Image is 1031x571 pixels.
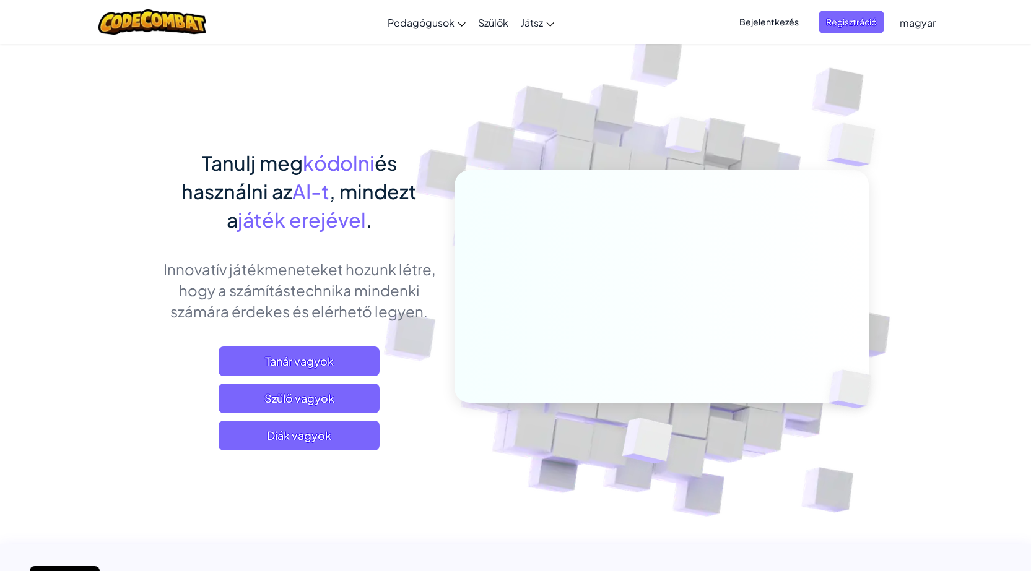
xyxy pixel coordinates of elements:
[807,344,900,434] img: Overlap cubes
[894,6,942,39] a: magyar
[219,346,380,376] a: Tanár vagyok
[472,6,515,39] a: Szülők
[381,6,472,39] a: Pedagógusok
[303,150,375,175] span: kódolni
[202,150,303,175] span: Tanulj meg
[388,16,455,29] span: Pedagógusok
[521,16,543,29] span: Játsz
[819,11,884,33] button: Regisztráció
[515,6,560,39] a: Játsz
[238,207,366,232] span: játék erejével
[98,9,207,35] img: CodeCombat logo
[591,392,702,494] img: Overlap cubes
[163,259,436,322] p: Innovatív játékmeneteket hozunk létre, hogy a számítástechnika mindenki számára érdekes és elérhe...
[732,11,806,33] button: Bejelentkezés
[803,93,910,197] img: Overlap cubes
[366,207,372,232] span: .
[219,384,380,413] a: Szülő vagyok
[219,421,380,450] button: Diák vagyok
[900,16,936,29] span: magyar
[642,92,731,184] img: Overlap cubes
[292,179,329,204] span: AI-t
